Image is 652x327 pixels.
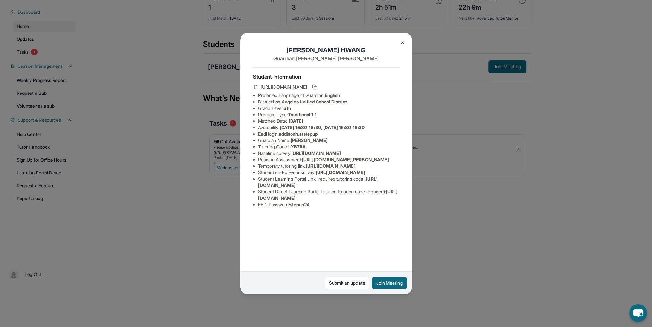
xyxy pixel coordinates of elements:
[311,83,318,91] button: Copy link
[258,105,399,111] li: Grade Level:
[258,118,399,124] li: Matched Date:
[273,99,347,104] span: Los Angeles Unified School District
[279,131,318,137] span: addisonh.atstepup
[279,125,365,130] span: [DATE] 15:30-16:30, [DATE] 15:30-16:30
[291,137,328,143] span: [PERSON_NAME]
[290,202,310,207] span: stepup24
[325,277,369,289] a: Submit an update
[306,163,355,169] span: [URL][DOMAIN_NAME]
[291,150,341,156] span: [URL][DOMAIN_NAME]
[288,144,306,149] span: LXB7RA
[258,201,399,208] li: EEDI Password :
[258,156,399,163] li: Reading Assessment :
[315,170,365,175] span: [URL][DOMAIN_NAME]
[261,84,307,90] span: [URL][DOMAIN_NAME]
[253,46,399,55] h1: [PERSON_NAME] HWANG
[253,55,399,62] p: Guardian: [PERSON_NAME] [PERSON_NAME]
[302,157,389,162] span: [URL][DOMAIN_NAME][PERSON_NAME]
[629,304,647,322] button: chat-button
[258,169,399,176] li: Student end-of-year survey :
[258,111,399,118] li: Program Type:
[258,99,399,105] li: District:
[372,277,407,289] button: Join Meeting
[258,92,399,99] li: Preferred Language of Guardian:
[258,137,399,144] li: Guardian Name :
[258,163,399,169] li: Temporary tutoring link :
[258,124,399,131] li: Availability:
[284,105,291,111] span: 6th
[289,118,303,124] span: [DATE]
[253,73,399,81] h4: Student Information
[258,176,399,189] li: Student Learning Portal Link (requires tutoring code) :
[258,131,399,137] li: Eedi login :
[288,112,317,117] span: Traditional 1:1
[325,93,340,98] span: English
[400,40,405,45] img: Close Icon
[258,150,399,156] li: Baseline survey :
[258,144,399,150] li: Tutoring Code :
[258,189,399,201] li: Student Direct Learning Portal Link (no tutoring code required) :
